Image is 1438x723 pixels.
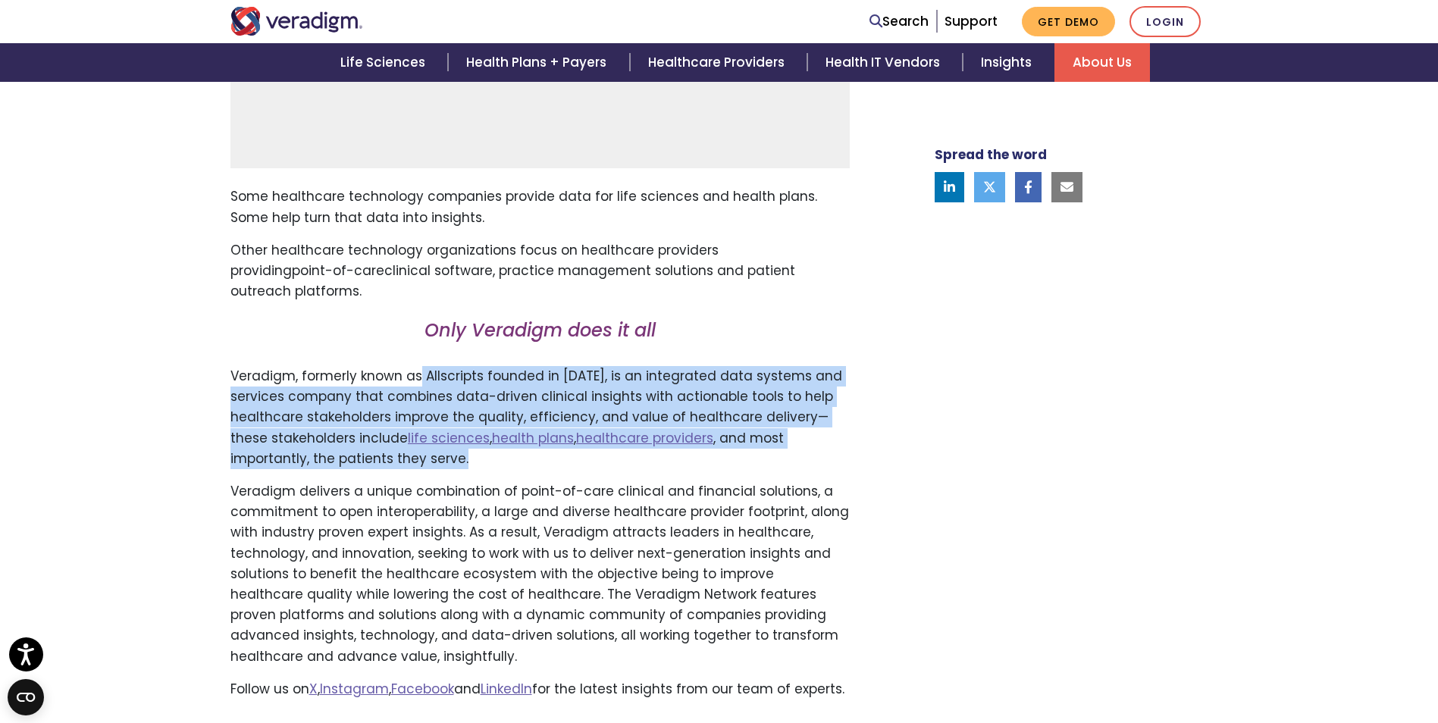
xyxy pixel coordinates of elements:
[1147,614,1420,705] iframe: Drift Chat Widget
[230,186,850,227] p: Some healthcare technology companies provide data for life sciences and health plans. Some help t...
[807,43,963,82] a: Health IT Vendors
[230,240,850,302] p: Other healthcare technology organizations focus on healthcare providers providing clinical softwa...
[292,261,384,280] span: point-of-care
[309,680,318,698] a: X
[230,7,363,36] img: Veradigm logo
[448,43,629,82] a: Health Plans + Payers
[492,429,574,447] a: health plans
[230,481,850,667] p: Veradigm delivers a unique combination of point-of-care clinical and financial solutions, a commi...
[230,679,850,700] p: Follow us on , , and for the latest insights from our team of experts.
[391,680,454,698] a: Facebook
[1022,7,1115,36] a: Get Demo
[322,43,448,82] a: Life Sciences
[935,146,1047,164] strong: Spread the word
[576,429,713,447] a: healthcare providers
[320,680,389,698] a: Instagram
[1129,6,1201,37] a: Login
[8,679,44,715] button: Open CMP widget
[481,680,532,698] a: LinkedIn
[869,11,929,32] a: Search
[945,12,998,30] a: Support
[630,43,807,82] a: Healthcare Providers
[425,318,656,343] em: Only Veradigm does it all
[1054,43,1150,82] a: About Us
[230,366,850,469] p: Veradigm, formerly known as Allscripts founded in [DATE], is an integrated data systems and servi...
[408,429,490,447] a: life sciences
[963,43,1054,82] a: Insights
